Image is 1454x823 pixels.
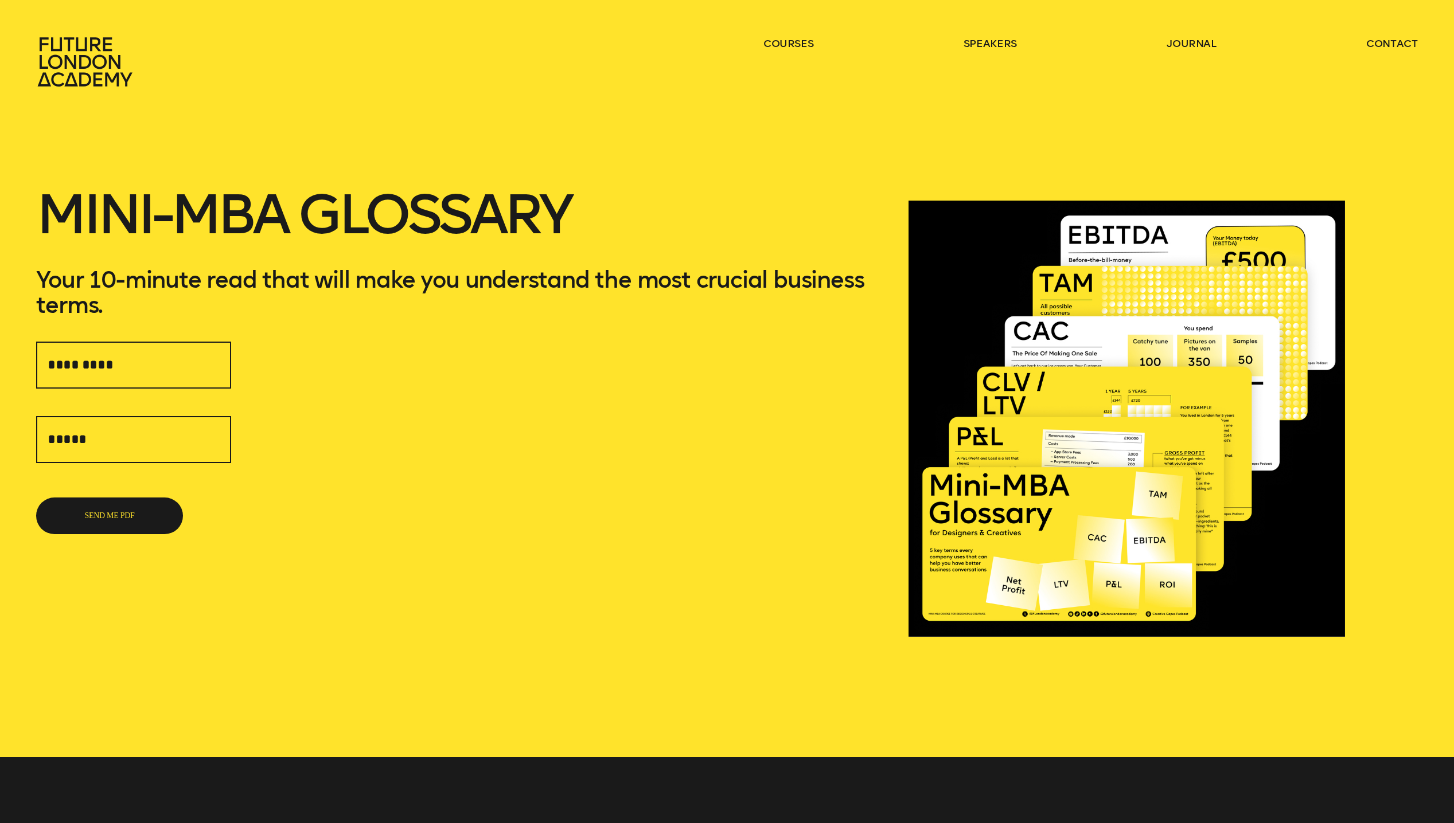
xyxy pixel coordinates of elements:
a: journal [1167,37,1217,50]
h1: Mini-MBA Glossary [36,160,872,267]
button: SEND ME PDF [36,497,183,534]
a: speakers [964,37,1017,50]
a: contact [1366,37,1418,50]
a: courses [763,37,814,50]
p: Your 10-minute read that will make you understand the most crucial business terms. [36,267,872,318]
